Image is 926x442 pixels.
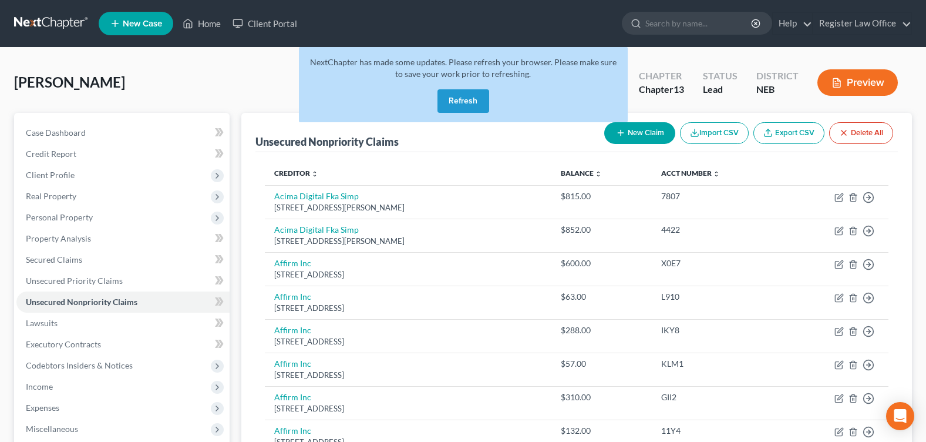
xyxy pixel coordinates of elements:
[639,83,684,96] div: Chapter
[274,236,542,247] div: [STREET_ADDRESS][PERSON_NAME]
[561,190,642,202] div: $815.00
[26,233,91,243] span: Property Analysis
[661,425,772,437] div: 11Y4
[661,391,772,403] div: GII2
[311,170,318,178] i: unfold_more
[16,313,230,334] a: Lawsuits
[713,170,720,178] i: unfold_more
[817,69,898,96] button: Preview
[661,358,772,370] div: KLM1
[680,122,749,144] button: Import CSV
[274,426,311,436] a: Affirm Inc
[26,128,86,138] span: Case Dashboard
[645,12,753,34] input: Search by name...
[595,170,602,178] i: unfold_more
[274,269,542,280] div: [STREET_ADDRESS]
[16,292,230,313] a: Unsecured Nonpriority Claims
[16,143,230,165] a: Credit Report
[661,257,772,269] div: X0E7
[753,122,824,144] a: Export CSV
[661,224,772,236] div: 4422
[829,122,893,144] button: Delete All
[886,402,914,430] div: Open Intercom Messenger
[16,249,230,270] a: Secured Claims
[561,291,642,303] div: $63.00
[26,276,123,286] span: Unsecured Priority Claims
[813,13,911,34] a: Register Law Office
[310,57,617,79] span: NextChapter has made some updates. Please refresh your browser. Please make sure to save your wor...
[274,225,359,235] a: Acima Digital Fka Simp
[773,13,812,34] a: Help
[274,392,311,402] a: Affirm Inc
[274,191,359,201] a: Acima Digital Fka Simp
[274,202,542,213] div: [STREET_ADDRESS][PERSON_NAME]
[14,73,125,91] span: [PERSON_NAME]
[274,336,542,347] div: [STREET_ADDRESS]
[26,149,76,159] span: Credit Report
[561,224,642,236] div: $852.00
[639,69,684,83] div: Chapter
[227,13,303,34] a: Client Portal
[661,324,772,336] div: IKY8
[26,339,101,349] span: Executory Contracts
[703,69,738,83] div: Status
[26,297,137,307] span: Unsecured Nonpriority Claims
[123,19,162,28] span: New Case
[274,169,318,178] a: Creditor unfold_more
[26,212,93,222] span: Personal Property
[661,169,720,178] a: Acct Number unfold_more
[16,334,230,355] a: Executory Contracts
[661,291,772,303] div: L910
[561,391,642,403] div: $310.00
[604,122,675,144] button: New Claim
[756,69,799,83] div: District
[26,191,76,201] span: Real Property
[703,83,738,96] div: Lead
[274,403,542,414] div: [STREET_ADDRESS]
[16,270,230,292] a: Unsecured Priority Claims
[274,325,311,335] a: Affirm Inc
[26,255,82,264] span: Secured Claims
[26,403,59,413] span: Expenses
[561,257,642,269] div: $600.00
[274,292,311,302] a: Affirm Inc
[26,360,133,370] span: Codebtors Insiders & Notices
[437,89,489,113] button: Refresh
[26,424,78,434] span: Miscellaneous
[255,135,399,149] div: Unsecured Nonpriority Claims
[16,122,230,143] a: Case Dashboard
[756,83,799,96] div: NEB
[16,228,230,249] a: Property Analysis
[274,258,311,268] a: Affirm Inc
[561,169,602,178] a: Balance unfold_more
[274,303,542,314] div: [STREET_ADDRESS]
[561,425,642,437] div: $132.00
[561,324,642,336] div: $288.00
[674,83,684,95] span: 13
[661,190,772,202] div: 7807
[274,359,311,369] a: Affirm Inc
[26,170,75,180] span: Client Profile
[26,381,53,391] span: Income
[561,358,642,370] div: $57.00
[26,318,58,328] span: Lawsuits
[274,370,542,381] div: [STREET_ADDRESS]
[177,13,227,34] a: Home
